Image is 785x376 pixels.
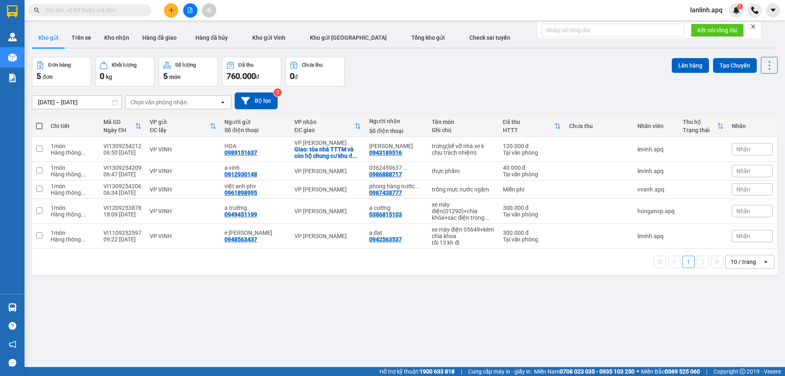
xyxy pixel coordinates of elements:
[103,119,135,125] div: Mã GD
[106,74,112,80] span: kg
[691,24,744,37] button: Kết nối tổng đài
[736,186,750,193] span: Nhãn
[224,143,286,149] div: HOA
[503,186,561,193] div: Miễn phí
[503,127,554,133] div: HTTT
[751,7,758,14] img: phone-icon
[183,3,197,18] button: file-add
[150,146,216,153] div: VP VINH
[302,62,323,68] div: Chưa thu
[503,230,561,236] div: 300.000 đ
[187,7,193,13] span: file-add
[750,24,756,29] span: close
[8,74,17,82] img: solution-icon
[733,7,740,14] img: icon-new-feature
[150,208,216,214] div: VP VINH
[294,74,298,80] span: đ
[224,127,286,133] div: Số điện thoại
[369,149,402,156] div: 0943189516
[235,92,278,109] button: Bộ lọc
[698,26,737,35] span: Kết nối tổng đài
[51,230,95,236] div: 1 món
[150,119,210,125] div: VP gửi
[369,230,424,236] div: a đạt
[534,367,635,376] span: Miền Nam
[224,183,286,189] div: việt anh phv
[32,28,65,47] button: Kho gửi
[352,153,357,159] span: ...
[34,7,40,13] span: search
[51,171,95,178] div: Hàng thông thường
[150,127,210,133] div: ĐC lấy
[683,127,717,133] div: Trạng thái
[51,164,95,171] div: 1 món
[294,140,361,146] div: VP [PERSON_NAME]
[103,164,141,171] div: VI1309254209
[168,7,174,13] span: plus
[224,171,257,178] div: 0912930148
[641,367,700,376] span: Miền Bắc
[290,71,294,81] span: 0
[569,123,629,129] div: Chưa thu
[8,33,17,41] img: warehouse-icon
[252,34,285,41] span: Kho gửi Vinh
[419,368,455,375] strong: 1900 633 818
[432,143,494,156] div: trứng(bể vỡ nhà xe k chịu trách nhiệm)
[737,4,743,9] sup: 1
[9,359,16,367] span: message
[484,214,489,221] span: ...
[672,58,709,73] button: Lên hàng
[736,233,750,239] span: Nhãn
[432,239,494,246] div: tối 13 kh đi
[294,146,361,159] div: Giao: tòa nhà TTTM và căn hộ chung cư khu đô thị xa la, phúc la, hà đông, hà nội
[736,146,750,153] span: Nhãn
[294,208,361,214] div: VP [PERSON_NAME]
[503,164,561,171] div: 40.000 đ
[736,208,750,214] span: Nhãn
[65,28,98,47] button: Trên xe
[224,119,286,125] div: Người gửi
[369,118,424,124] div: Người nhận
[503,205,561,211] div: 300.000 đ
[740,369,745,374] span: copyright
[224,164,286,171] div: a vinh
[369,171,402,178] div: 0986888717
[150,168,216,174] div: VP VINH
[130,98,187,106] div: Chọn văn phòng nhận
[238,62,253,68] div: Đã thu
[732,123,773,129] div: Nhãn
[103,127,135,133] div: Ngày ĐH
[36,71,41,81] span: 5
[766,3,780,18] button: caret-down
[310,34,387,41] span: Kho gửi [GEOGRAPHIC_DATA]
[469,34,510,41] span: Check sai tuyến
[136,28,183,47] button: Hàng đã giao
[81,189,86,196] span: ...
[682,256,695,268] button: 1
[81,149,86,156] span: ...
[103,171,141,178] div: 06:47 [DATE]
[432,127,494,133] div: Ghi chú
[220,99,226,106] svg: open
[411,34,445,41] span: Tổng kho gửi
[637,146,675,153] div: levinh.apq
[369,128,424,134] div: Số điện thoại
[51,236,95,243] div: Hàng thông thường
[290,115,365,137] th: Toggle SortBy
[499,115,565,137] th: Toggle SortBy
[103,211,141,218] div: 18:09 [DATE]
[222,57,281,86] button: Đã thu760.000đ
[503,171,561,178] div: Tại văn phòng
[274,88,282,97] sup: 2
[51,149,95,156] div: Hàng thông thường
[103,149,141,156] div: 06:50 [DATE]
[112,62,137,68] div: Khối lượng
[224,149,257,156] div: 0989151637
[81,236,86,243] span: ...
[51,211,95,218] div: Hàng thông thường
[637,370,639,373] span: ⚪️
[736,168,750,174] span: Nhãn
[150,186,216,193] div: VP VINH
[294,233,361,239] div: VP [PERSON_NAME]
[769,7,777,14] span: caret-down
